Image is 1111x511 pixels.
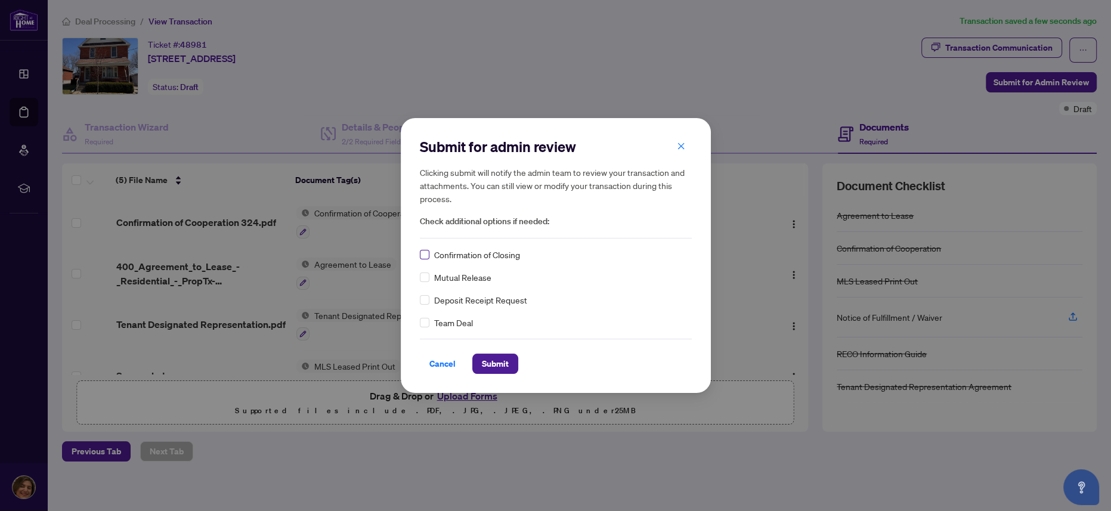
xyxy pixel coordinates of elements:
button: Open asap [1063,469,1099,505]
button: Cancel [420,354,465,374]
span: Cancel [429,354,456,373]
h5: Clicking submit will notify the admin team to review your transaction and attachments. You can st... [420,166,692,205]
h2: Submit for admin review [420,137,692,156]
span: Check additional options if needed: [420,215,692,228]
span: Mutual Release [434,271,491,284]
span: Submit [482,354,509,373]
span: close [677,142,685,150]
span: Team Deal [434,316,473,329]
button: Submit [472,354,518,374]
span: Confirmation of Closing [434,248,520,261]
span: Deposit Receipt Request [434,293,527,306]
